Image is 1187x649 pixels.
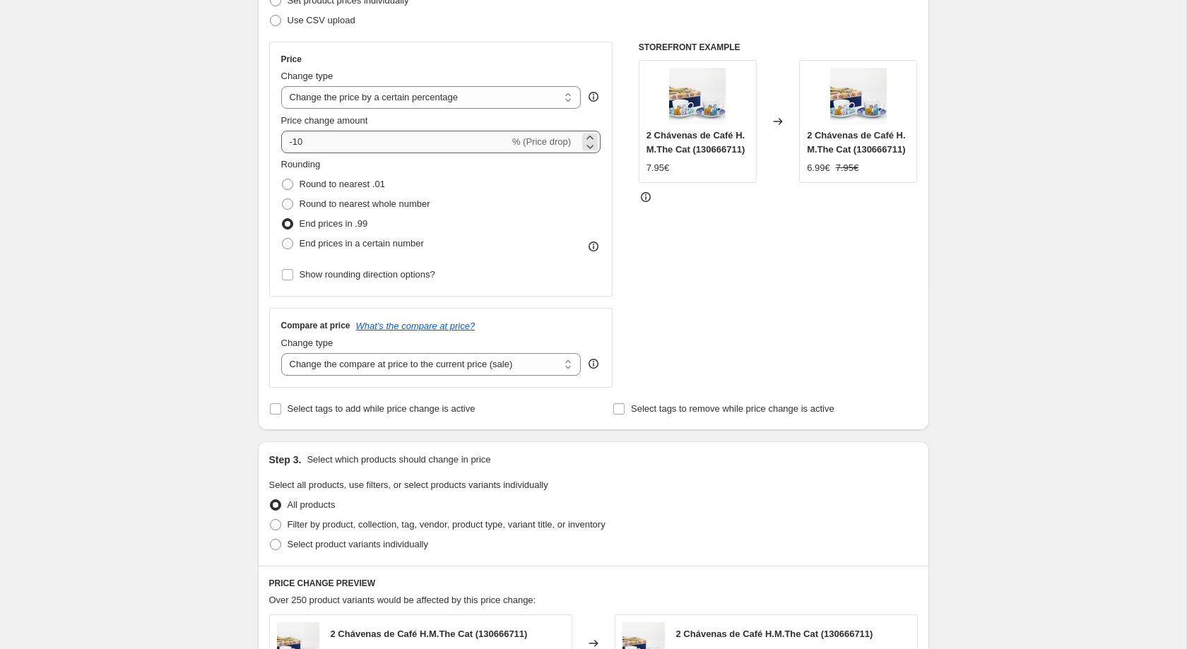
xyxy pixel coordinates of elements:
img: 130666711_1_80x.jpg [669,68,726,124]
span: Change type [281,338,333,348]
div: 7.95€ [646,161,670,175]
span: Use CSV upload [288,15,355,25]
h2: Step 3. [269,453,302,467]
span: All products [288,499,336,510]
span: 2 Chávenas de Café H.M.The Cat (130666711) [646,130,745,155]
span: Over 250 product variants would be affected by this price change: [269,595,536,605]
span: Price change amount [281,115,368,126]
span: Select tags to remove while price change is active [631,403,834,414]
span: End prices in a certain number [300,238,424,249]
div: help [586,357,601,371]
strike: 7.95€ [836,161,859,175]
img: 130666711_1_80x.jpg [830,68,887,124]
span: Rounding [281,159,321,169]
span: Change type [281,71,333,81]
input: -15 [281,131,509,153]
span: Show rounding direction options? [300,269,435,280]
div: help [586,90,601,104]
span: 2 Chávenas de Café H.M.The Cat (130666711) [331,629,528,639]
button: What's the compare at price? [356,321,476,331]
p: Select which products should change in price [307,453,490,467]
span: % (Price drop) [512,136,571,147]
span: End prices in .99 [300,218,368,229]
span: Round to nearest .01 [300,179,385,189]
h6: STOREFRONT EXAMPLE [639,42,918,53]
span: Select all products, use filters, or select products variants individually [269,480,548,490]
span: Round to nearest whole number [300,198,430,209]
span: Select product variants individually [288,539,428,549]
span: 2 Chávenas de Café H.M.The Cat (130666711) [807,130,905,155]
h6: PRICE CHANGE PREVIEW [269,578,918,589]
span: Filter by product, collection, tag, vendor, product type, variant title, or inventory [288,519,606,530]
h3: Compare at price [281,320,350,331]
div: 6.99€ [807,161,830,175]
h3: Price [281,54,302,65]
span: Select tags to add while price change is active [288,403,476,414]
span: 2 Chávenas de Café H.M.The Cat (130666711) [676,629,873,639]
